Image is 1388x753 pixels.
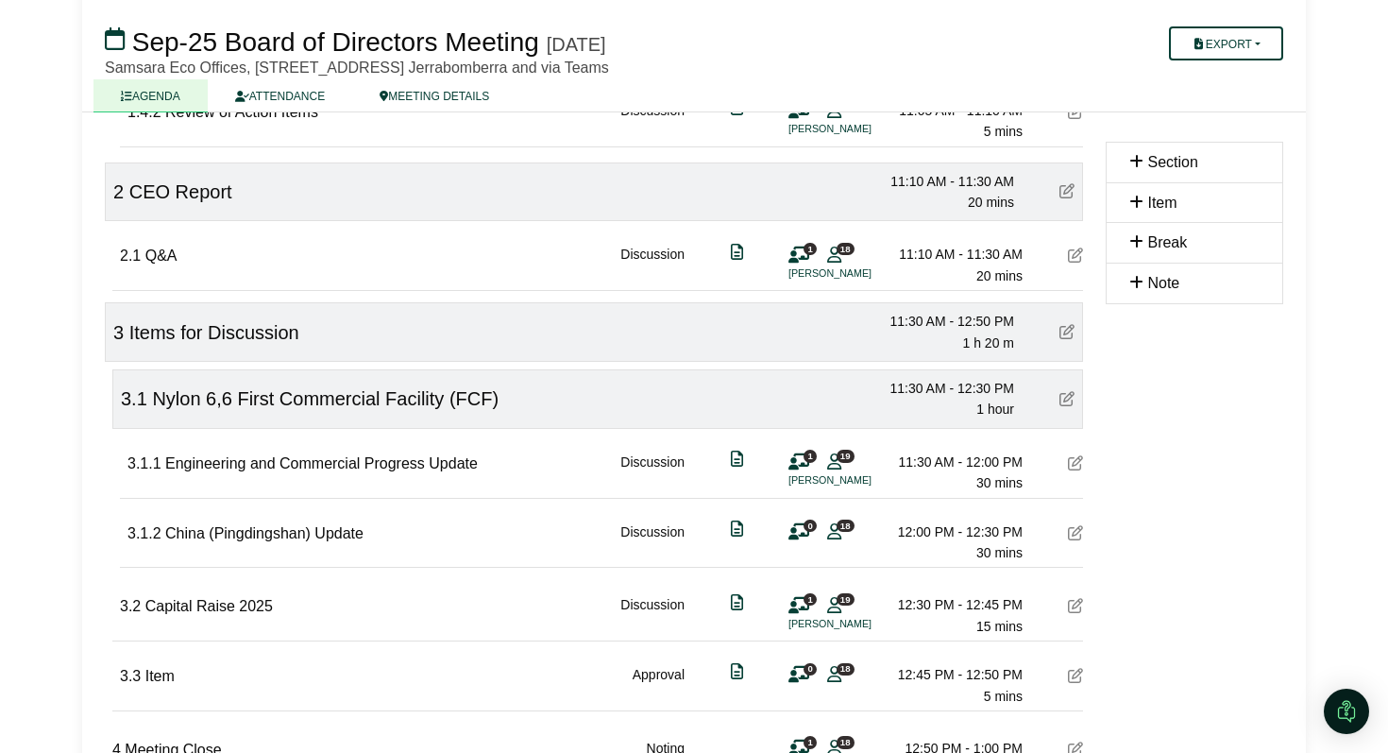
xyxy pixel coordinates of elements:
[788,121,930,137] li: [PERSON_NAME]
[105,60,609,76] span: Samsara Eco Offices, [STREET_ADDRESS] Jerrabomberra and via Teams
[788,265,930,282] li: [PERSON_NAME]
[837,520,855,532] span: 18
[963,335,1014,351] span: 1 h 20 m
[804,520,817,532] span: 0
[352,79,516,112] a: MEETING DETAILS
[976,545,1023,560] span: 30 mins
[132,27,539,57] span: Sep-25 Board of Directors Meeting
[208,79,352,112] a: ATTENDANCE
[890,522,1023,542] div: 12:00 PM - 12:30 PM
[837,593,855,606] span: 19
[120,598,141,614] span: 3.2
[547,33,606,56] div: [DATE]
[976,402,1014,417] span: 1 hour
[882,171,1014,192] div: 11:10 AM - 11:30 AM
[804,450,817,462] span: 1
[620,100,685,143] div: Discussion
[804,736,817,748] span: 1
[1147,234,1187,250] span: Break
[1147,195,1176,211] span: Item
[804,243,817,255] span: 1
[121,388,147,409] span: 3.1
[1147,154,1197,170] span: Section
[127,525,161,541] span: 3.1.2
[145,598,273,614] span: Capital Raise 2025
[120,248,141,264] span: 2.1
[1169,26,1283,60] button: Export
[129,181,232,202] span: CEO Report
[165,104,318,120] span: Review of Action Items
[620,594,685,637] div: Discussion
[1324,689,1369,734] div: Open Intercom Messenger
[890,244,1023,265] div: 11:10 AM - 11:30 AM
[976,475,1023,490] span: 30 mins
[127,455,161,471] span: 3.1.1
[633,664,685,707] div: Approval
[165,525,364,541] span: China (Pingdingshan) Update
[804,593,817,606] span: 1
[890,664,1023,685] div: 12:45 PM - 12:50 PM
[152,388,499,409] span: Nylon 6,6 First Commercial Facility (FCF)
[145,248,178,264] span: Q&A
[165,455,478,471] span: Engineering and Commercial Progress Update
[984,124,1023,139] span: 5 mins
[976,619,1023,634] span: 15 mins
[93,79,208,112] a: AGENDA
[620,244,685,286] div: Discussion
[145,668,175,684] span: Item
[120,668,141,684] span: 3.3
[804,663,817,676] span: 0
[968,195,1014,210] span: 20 mins
[788,616,930,632] li: [PERSON_NAME]
[890,594,1023,615] div: 12:30 PM - 12:45 PM
[127,104,161,120] span: 1.4.2
[882,311,1014,332] div: 11:30 AM - 12:50 PM
[620,452,685,494] div: Discussion
[837,736,855,748] span: 18
[837,663,855,676] span: 18
[1147,275,1179,291] span: Note
[976,268,1023,283] span: 20 mins
[890,452,1023,472] div: 11:30 AM - 12:00 PM
[129,322,299,343] span: Items for Discussion
[788,472,930,488] li: [PERSON_NAME]
[113,322,124,343] span: 3
[113,181,124,202] span: 2
[837,243,855,255] span: 18
[837,450,855,462] span: 19
[620,522,685,564] div: Discussion
[984,689,1023,704] span: 5 mins
[882,378,1014,399] div: 11:30 AM - 12:30 PM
